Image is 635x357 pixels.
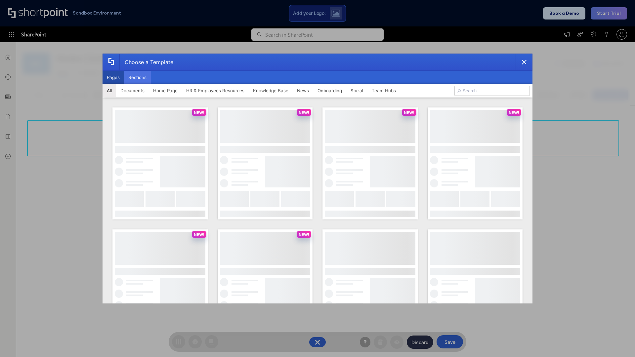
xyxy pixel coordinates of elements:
[103,54,532,303] div: template selector
[194,110,204,115] p: NEW!
[149,84,182,97] button: Home Page
[103,84,116,97] button: All
[367,84,400,97] button: Team Hubs
[404,110,414,115] p: NEW!
[299,110,309,115] p: NEW!
[346,84,367,97] button: Social
[249,84,293,97] button: Knowledge Base
[454,86,530,96] input: Search
[116,84,149,97] button: Documents
[516,280,635,357] iframe: Chat Widget
[293,84,313,97] button: News
[194,232,204,237] p: NEW!
[103,71,124,84] button: Pages
[313,84,346,97] button: Onboarding
[182,84,249,97] button: HR & Employees Resources
[299,232,309,237] p: NEW!
[509,110,519,115] p: NEW!
[124,71,151,84] button: Sections
[119,54,173,70] div: Choose a Template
